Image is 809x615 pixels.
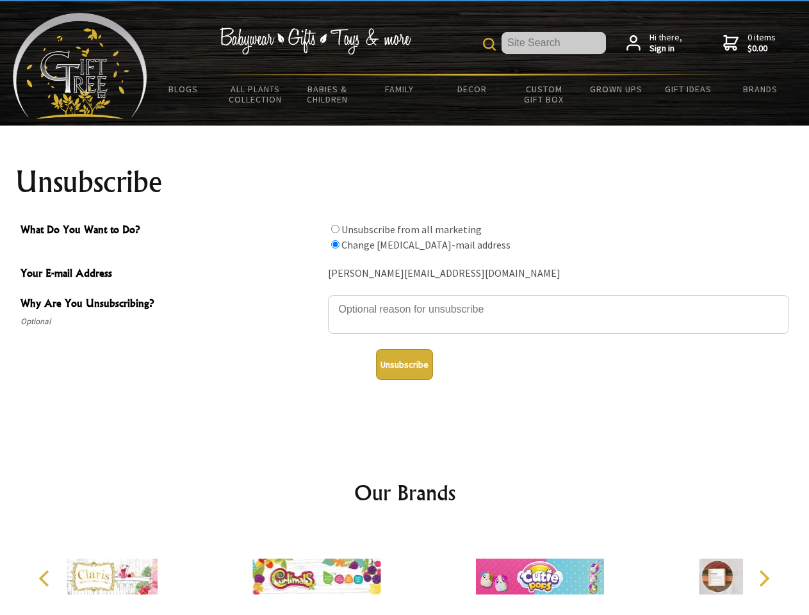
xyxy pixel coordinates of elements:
[364,76,436,102] a: Family
[15,167,794,197] h1: Unsubscribe
[291,76,364,113] a: Babies & Children
[328,264,789,284] div: [PERSON_NAME][EMAIL_ADDRESS][DOMAIN_NAME]
[341,238,511,251] label: Change [MEDICAL_DATA]-mail address
[20,295,322,314] span: Why Are You Unsubscribing?
[626,32,682,54] a: Hi there,Sign in
[20,314,322,329] span: Optional
[580,76,652,102] a: Grown Ups
[13,13,147,119] img: Babyware - Gifts - Toys and more...
[219,28,411,54] img: Babywear - Gifts - Toys & more
[749,564,778,593] button: Next
[376,349,433,380] button: Unsubscribe
[220,76,292,113] a: All Plants Collection
[748,31,776,54] span: 0 items
[331,240,339,249] input: What Do You Want to Do?
[20,222,322,240] span: What Do You Want to Do?
[748,43,776,54] strong: $0.00
[436,76,508,102] a: Decor
[26,477,784,508] h2: Our Brands
[650,32,682,54] span: Hi there,
[147,76,220,102] a: BLOGS
[328,295,789,334] textarea: Why Are You Unsubscribing?
[652,76,724,102] a: Gift Ideas
[331,225,339,233] input: What Do You Want to Do?
[32,564,60,593] button: Previous
[724,76,797,102] a: Brands
[502,32,606,54] input: Site Search
[20,265,322,284] span: Your E-mail Address
[341,223,482,236] label: Unsubscribe from all marketing
[723,32,776,54] a: 0 items$0.00
[650,43,682,54] strong: Sign in
[483,38,496,51] img: product search
[508,76,580,113] a: Custom Gift Box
